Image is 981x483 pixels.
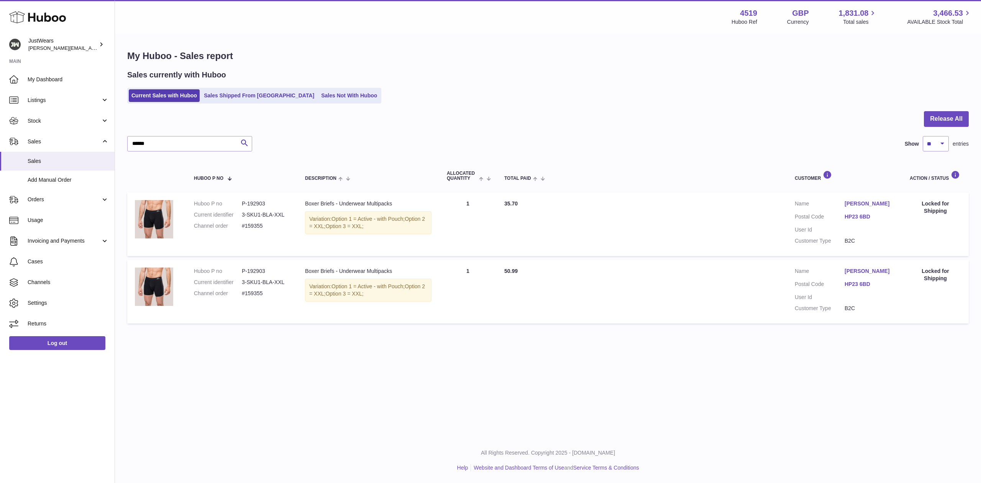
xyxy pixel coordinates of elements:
[795,237,845,245] dt: Customer Type
[795,213,845,222] dt: Postal Code
[732,18,757,26] div: Huboo Ref
[795,294,845,301] dt: User Id
[28,176,109,184] span: Add Manual Order
[194,176,223,181] span: Huboo P no
[28,158,109,165] span: Sales
[194,268,242,275] dt: Huboo P no
[127,70,226,80] h2: Sales currently with Huboo
[28,45,154,51] span: [PERSON_NAME][EMAIL_ADDRESS][DOMAIN_NAME]
[28,196,101,203] span: Orders
[331,283,405,289] span: Option 1 = Active - with Pouch;
[447,171,477,181] span: ALLOCATED Quantity
[792,8,809,18] strong: GBP
[194,279,242,286] dt: Current identifier
[839,8,878,26] a: 1,831.08 Total sales
[953,140,969,148] span: entries
[135,268,173,306] img: 45191626282978.jpg
[504,200,518,207] span: 35.70
[845,213,894,220] a: HP23 6BD
[845,281,894,288] a: HP23 6BD
[795,268,845,277] dt: Name
[9,39,21,50] img: josh@just-wears.com
[907,8,972,26] a: 3,466.53 AVAILABLE Stock Total
[28,138,101,145] span: Sales
[194,211,242,219] dt: Current identifier
[439,192,497,256] td: 1
[504,268,518,274] span: 50.99
[905,140,919,148] label: Show
[457,465,468,471] a: Help
[795,200,845,209] dt: Name
[924,111,969,127] button: Release All
[121,449,975,457] p: All Rights Reserved. Copyright 2025 - [DOMAIN_NAME]
[795,226,845,233] dt: User Id
[28,299,109,307] span: Settings
[28,320,109,327] span: Returns
[194,222,242,230] dt: Channel order
[127,50,969,62] h1: My Huboo - Sales report
[325,223,363,229] span: Option 3 = XXL;
[795,171,894,181] div: Customer
[474,465,564,471] a: Website and Dashboard Terms of Use
[439,260,497,324] td: 1
[129,89,200,102] a: Current Sales with Huboo
[305,211,431,234] div: Variation:
[28,117,101,125] span: Stock
[845,268,894,275] a: [PERSON_NAME]
[242,268,290,275] dd: P-192903
[194,290,242,297] dt: Channel order
[28,237,101,245] span: Invoicing and Payments
[845,200,894,207] a: [PERSON_NAME]
[845,237,894,245] dd: B2C
[28,97,101,104] span: Listings
[28,37,97,52] div: JustWears
[933,8,963,18] span: 3,466.53
[28,76,109,83] span: My Dashboard
[910,200,961,215] div: Locked for Shipping
[194,200,242,207] dt: Huboo P no
[305,200,431,207] div: Boxer Briefs - Underwear Multipacks
[795,281,845,290] dt: Postal Code
[843,18,877,26] span: Total sales
[305,268,431,275] div: Boxer Briefs - Underwear Multipacks
[910,268,961,282] div: Locked for Shipping
[242,200,290,207] dd: P-192903
[471,464,639,472] li: and
[242,222,290,230] dd: #159355
[845,305,894,312] dd: B2C
[839,8,869,18] span: 1,831.08
[318,89,380,102] a: Sales Not With Huboo
[787,18,809,26] div: Currency
[242,290,290,297] dd: #159355
[28,279,109,286] span: Channels
[201,89,317,102] a: Sales Shipped From [GEOGRAPHIC_DATA]
[28,217,109,224] span: Usage
[305,279,431,302] div: Variation:
[504,176,531,181] span: Total paid
[135,200,173,238] img: 45191626282978.jpg
[309,283,425,297] span: Option 2 = XXL;
[9,336,105,350] a: Log out
[242,279,290,286] dd: 3-SKU1-BLA-XXL
[740,8,757,18] strong: 4519
[795,305,845,312] dt: Customer Type
[325,291,363,297] span: Option 3 = XXL;
[910,171,961,181] div: Action / Status
[28,258,109,265] span: Cases
[305,176,336,181] span: Description
[331,216,405,222] span: Option 1 = Active - with Pouch;
[573,465,639,471] a: Service Terms & Conditions
[242,211,290,219] dd: 3-SKU1-BLA-XXL
[907,18,972,26] span: AVAILABLE Stock Total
